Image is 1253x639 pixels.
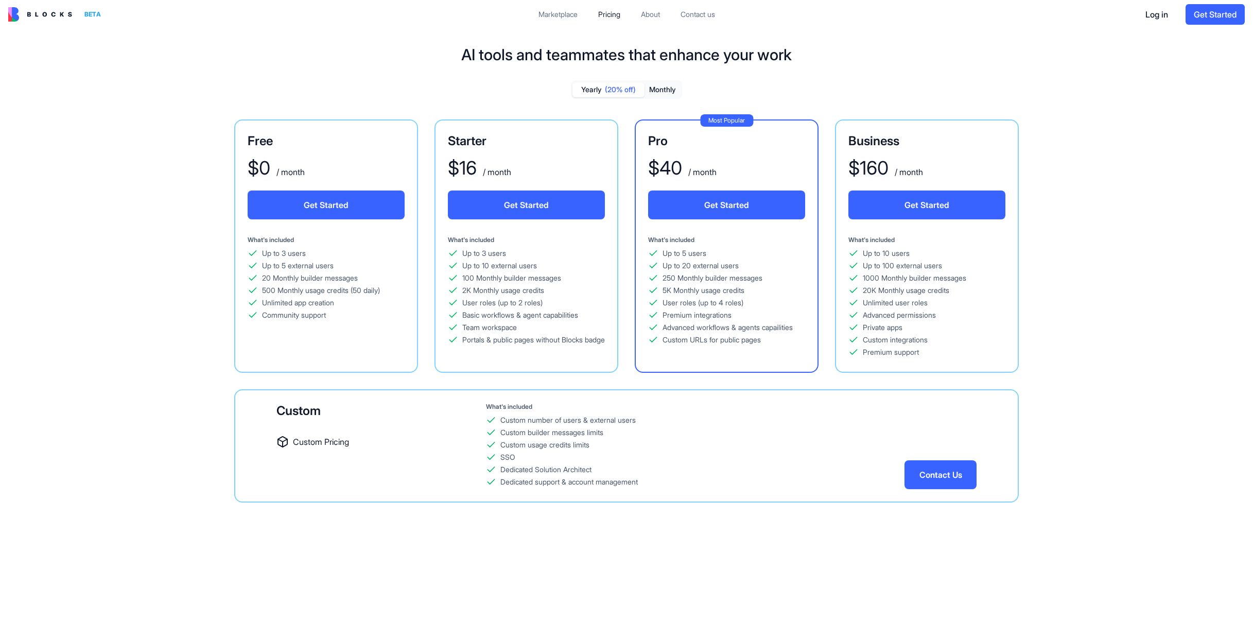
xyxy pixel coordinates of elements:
div: 500 Monthly usage credits (50 daily) [262,285,380,296]
div: Pro [648,133,805,149]
div: Custom builder messages limits [500,427,603,438]
div: Private apps [863,322,902,333]
div: Most Popular [700,114,753,127]
button: Get Started [248,191,405,219]
button: Get Started [1186,4,1245,25]
div: 100 Monthly builder messages [462,273,561,283]
div: Up to 100 external users [863,261,942,271]
div: Custom usage credits limits [500,440,589,450]
div: / month [893,166,923,178]
div: Up to 10 users [863,248,910,258]
div: What's included [648,236,805,244]
a: Most PopularPro$40 / monthGet StartedWhat's includedUp to 5 usersUp to 20 external users250 Month... [635,119,819,373]
div: Free [248,133,405,149]
div: Custom integrations [863,335,928,345]
button: Get Started [648,191,805,219]
a: Business$160 / monthGet StartedWhat's includedUp to 10 usersUp to 100 external users1000 Monthly ... [835,119,1019,373]
div: User roles (up to 4 roles) [663,298,743,308]
div: Premium integrations [663,310,732,320]
div: 20K Monthly usage credits [863,285,949,296]
div: Unlimited user roles [863,298,928,308]
div: What's included [448,236,605,244]
div: 5K Monthly usage credits [663,285,744,296]
div: 2K Monthly usage credits [462,285,544,296]
a: Marketplace [530,5,586,24]
div: Business [848,133,1005,149]
div: What's included [848,236,1005,244]
span: (20% off) [605,84,636,95]
button: Get Started [848,191,1005,219]
button: Yearly [572,82,645,97]
a: Contact us [672,5,723,24]
div: Up to 20 external users [663,261,739,271]
div: Pricing [598,9,620,20]
div: Team workspace [462,322,517,333]
a: About [633,5,668,24]
div: Up to 3 users [462,248,506,258]
div: Up to 3 users [262,248,306,258]
div: Up to 5 users [663,248,706,258]
div: $ 160 [848,158,889,178]
img: logo [8,7,72,22]
div: What's included [248,236,405,244]
div: 20 Monthly builder messages [262,273,358,283]
div: Up to 10 external users [462,261,537,271]
button: Contact Us [904,460,977,489]
div: Basic workflows & agent capabilities [462,310,578,320]
div: Premium support [863,347,919,357]
div: / month [481,166,511,178]
div: Dedicated support & account management [500,477,638,487]
div: $ 0 [248,158,270,178]
div: Marketplace [538,9,578,20]
div: $ 40 [648,158,682,178]
div: Advanced workflows & agents capailities [663,322,793,333]
div: 250 Monthly builder messages [663,273,762,283]
span: Custom Pricing [293,436,349,448]
div: Up to 5 external users [262,261,334,271]
div: What's included [486,403,904,411]
div: / month [686,166,717,178]
div: 1000 Monthly builder messages [863,273,966,283]
div: BETA [80,7,105,22]
div: Portals & public pages without Blocks badge [462,335,605,345]
div: / month [274,166,305,178]
div: Community support [262,310,326,320]
div: Contact us [681,9,715,20]
h1: AI tools and teammates that enhance your work [461,45,792,64]
div: Advanced permissions [863,310,936,320]
a: Free$0 / monthGet StartedWhat's includedUp to 3 usersUp to 5 external users20 Monthly builder mes... [234,119,418,373]
a: Starter$16 / monthGet StartedWhat's includedUp to 3 usersUp to 10 external users100 Monthly build... [434,119,618,373]
a: Pricing [590,5,629,24]
button: Get Started [448,191,605,219]
button: Monthly [645,82,681,97]
div: SSO [500,452,515,462]
div: Dedicated Solution Architect [500,464,591,475]
div: Custom [276,403,486,419]
a: BETA [8,7,105,22]
div: Starter [448,133,605,149]
div: Custom number of users & external users [500,415,636,425]
button: Log in [1136,4,1177,25]
div: $ 16 [448,158,477,178]
div: User roles (up to 2 roles) [462,298,543,308]
div: Unlimited app creation [262,298,334,308]
div: Custom URLs for public pages [663,335,761,345]
div: About [641,9,660,20]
